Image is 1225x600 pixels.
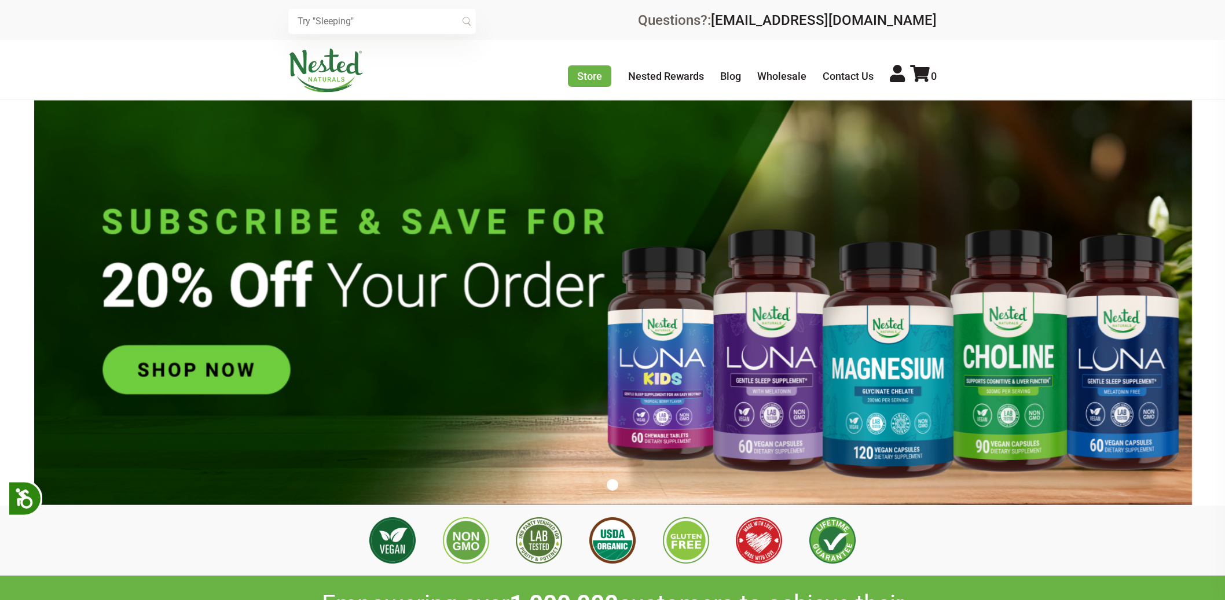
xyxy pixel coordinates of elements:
a: [EMAIL_ADDRESS][DOMAIN_NAME] [711,12,937,28]
img: Lifetime Guarantee [809,517,856,564]
a: 0 [910,70,937,82]
input: Try "Sleeping" [288,9,476,34]
img: Non GMO [443,517,489,564]
button: 1 of 1 [607,479,618,491]
img: Vegan [369,517,416,564]
a: Contact Us [823,70,874,82]
img: USDA Organic [589,517,636,564]
img: Gluten Free [663,517,709,564]
a: Nested Rewards [628,70,704,82]
img: Made with Love [736,517,782,564]
div: Questions?: [638,13,937,27]
a: Wholesale [757,70,806,82]
img: Untitled_design_76.png [34,100,1192,505]
a: Blog [720,70,741,82]
img: Nested Naturals [288,49,364,93]
span: 0 [931,70,937,82]
a: Store [568,65,611,87]
img: 3rd Party Lab Tested [516,517,562,564]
